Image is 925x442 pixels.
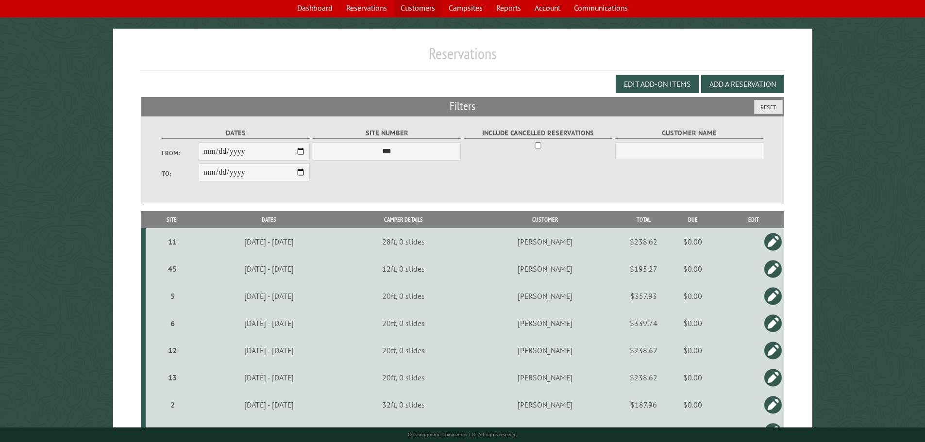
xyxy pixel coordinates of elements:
td: $357.93 [624,282,663,310]
th: Total [624,211,663,228]
small: © Campground Commander LLC. All rights reserved. [408,431,518,438]
div: 5 [150,291,196,301]
div: 2 [150,400,196,409]
div: 11 [150,237,196,246]
th: Site [146,211,198,228]
td: $238.62 [624,337,663,364]
td: $187.96 [624,391,663,418]
td: $0.00 [663,391,723,418]
h2: Filters [141,97,785,115]
button: Reset [754,100,783,114]
h1: Reservations [141,44,785,71]
label: From: [162,148,199,158]
td: [PERSON_NAME] [466,364,624,391]
th: Customer [466,211,624,228]
div: [DATE] - [DATE] [199,400,339,409]
div: [DATE] - [DATE] [199,237,339,246]
div: 13 [150,373,196,382]
div: [DATE] - [DATE] [199,318,339,328]
td: 32ft, 0 slides [341,391,466,418]
td: $0.00 [663,255,723,282]
td: [PERSON_NAME] [466,282,624,310]
td: 20ft, 0 slides [341,364,466,391]
td: $0.00 [663,364,723,391]
th: Camper Details [341,211,466,228]
th: Due [663,211,723,228]
td: 20ft, 0 slides [341,310,466,337]
button: Edit Add-on Items [616,75,699,93]
td: $0.00 [663,337,723,364]
td: [PERSON_NAME] [466,255,624,282]
label: Include Cancelled Reservations [464,128,612,139]
div: [DATE] - [DATE] [199,264,339,274]
td: [PERSON_NAME] [466,228,624,255]
td: $0.00 [663,310,723,337]
td: [PERSON_NAME] [466,337,624,364]
td: [PERSON_NAME] [466,391,624,418]
div: 12 [150,345,196,355]
td: 20ft, 0 slides [341,337,466,364]
td: $0.00 [663,228,723,255]
td: 20ft, 0 slides [341,282,466,310]
div: 6 [150,318,196,328]
td: $238.62 [624,364,663,391]
td: $0.00 [663,282,723,310]
td: 12ft, 0 slides [341,255,466,282]
td: [PERSON_NAME] [466,310,624,337]
label: Dates [162,128,310,139]
div: [DATE] - [DATE] [199,373,339,382]
label: Customer Name [615,128,763,139]
th: Edit [723,211,785,228]
label: Site Number [313,128,461,139]
td: $238.62 [624,228,663,255]
button: Add a Reservation [701,75,784,93]
td: $339.74 [624,310,663,337]
td: 28ft, 0 slides [341,228,466,255]
div: [DATE] - [DATE] [199,291,339,301]
div: [DATE] - [DATE] [199,345,339,355]
div: 45 [150,264,196,274]
td: $195.27 [624,255,663,282]
label: To: [162,169,199,178]
th: Dates [198,211,341,228]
